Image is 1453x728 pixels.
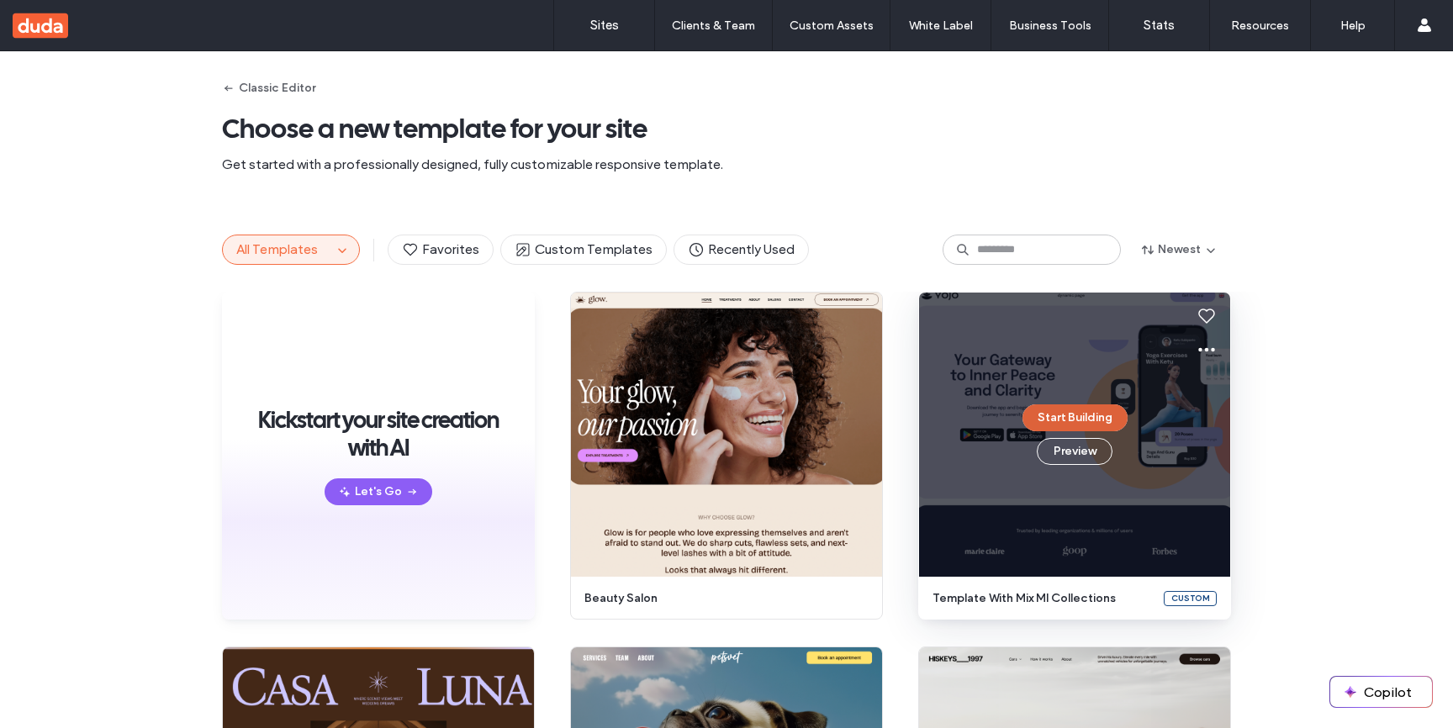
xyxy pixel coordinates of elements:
span: All Templates [236,241,318,257]
span: Choose a new template for your site [222,112,1231,145]
button: Newest [1128,236,1231,263]
button: Classic Editor [222,75,315,102]
label: White Label [909,18,973,33]
button: Let's Go [325,478,432,505]
button: Recently Used [674,235,809,265]
label: Help [1340,18,1366,33]
label: Stats [1144,18,1175,33]
span: Recently Used [688,240,795,259]
label: Custom Assets [790,18,874,33]
button: Start Building [1022,404,1128,431]
button: Copilot [1330,677,1432,707]
span: Favorites [402,240,479,259]
label: Business Tools [1009,18,1091,33]
button: Preview [1037,438,1112,465]
label: Sites [590,18,619,33]
span: template with mix ml collections [933,590,1154,607]
div: Custom [1164,591,1217,606]
button: All Templates [223,235,332,264]
span: Get started with a professionally designed, fully customizable responsive template. [222,156,1231,174]
span: Custom Templates [515,240,653,259]
label: Clients & Team [672,18,755,33]
span: beauty salon [584,590,859,607]
button: Favorites [388,235,494,265]
span: Kickstart your site creation with AI [247,406,510,462]
label: Resources [1231,18,1289,33]
button: Custom Templates [500,235,667,265]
